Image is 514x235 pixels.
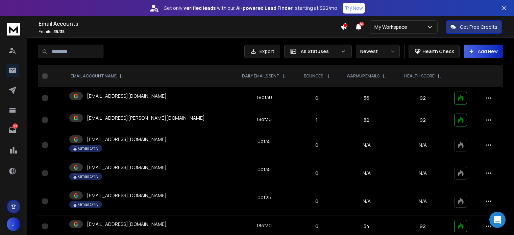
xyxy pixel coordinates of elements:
[258,194,271,201] div: 0 of 25
[258,166,271,173] div: 0 of 35
[244,45,280,58] button: Export
[345,5,363,11] p: Try Now
[399,170,446,177] p: N/A
[338,87,395,109] td: 56
[78,202,98,207] p: Gmail Only
[489,212,506,228] div: Open Intercom Messenger
[236,5,294,11] strong: AI-powered Lead Finder,
[87,221,167,228] p: [EMAIL_ADDRESS][DOMAIN_NAME]
[87,164,167,171] p: [EMAIL_ADDRESS][DOMAIN_NAME]
[460,24,497,30] p: Get Free Credits
[53,29,65,34] span: 35 / 35
[7,23,20,36] img: logo
[399,198,446,205] p: N/A
[338,187,395,215] td: N/A
[304,73,323,79] p: BOUNCES
[300,198,334,205] p: 0
[71,73,123,79] div: EMAIL ACCOUNT NAME
[39,29,340,34] p: Emails :
[13,123,18,129] p: 351
[242,73,279,79] p: DAILY EMAILS SENT
[359,22,364,26] span: 50
[78,174,98,179] p: Gmail Only
[6,123,19,137] a: 351
[164,5,337,11] p: Get only with our starting at $22/mo
[256,222,272,229] div: 18 of 30
[301,48,338,55] p: All Statuses
[446,20,502,34] button: Get Free Credits
[7,217,20,231] button: J
[300,142,334,148] p: 0
[78,146,98,151] p: Gmail Only
[395,109,450,131] td: 92
[87,93,167,99] p: [EMAIL_ADDRESS][DOMAIN_NAME]
[422,48,454,55] p: Health Check
[338,109,395,131] td: 82
[256,116,272,123] div: 18 of 30
[395,87,450,109] td: 92
[464,45,503,58] button: Add New
[399,142,446,148] p: N/A
[374,24,410,30] p: My Workspace
[87,192,167,199] p: [EMAIL_ADDRESS][DOMAIN_NAME]
[87,136,167,143] p: [EMAIL_ADDRESS][DOMAIN_NAME]
[300,117,334,123] p: 1
[87,115,205,121] p: [EMAIL_ADDRESS][PERSON_NAME][DOMAIN_NAME]
[404,73,435,79] p: HEALTH SCORE
[300,95,334,101] p: 0
[300,223,334,230] p: 0
[409,45,460,58] button: Health Check
[300,170,334,177] p: 0
[347,73,380,79] p: WARMUP EMAILS
[356,45,400,58] button: Newest
[256,94,272,101] div: 19 of 30
[183,5,216,11] strong: verified leads
[343,3,365,14] button: Try Now
[258,138,271,145] div: 0 of 35
[338,159,395,187] td: N/A
[39,20,340,28] h1: Email Accounts
[338,131,395,159] td: N/A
